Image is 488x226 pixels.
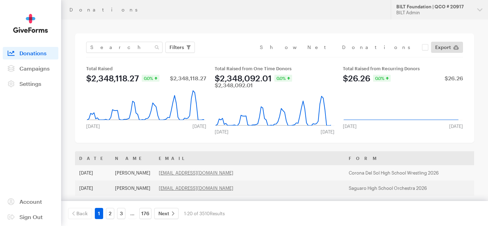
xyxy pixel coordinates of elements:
span: Next [158,209,169,218]
a: 176 [139,208,151,219]
td: [DATE] [75,196,111,211]
div: [DATE] [339,123,361,129]
div: $2,348,092.01 [215,82,253,88]
div: $2,348,092.01 [215,74,272,82]
th: Date [75,151,111,165]
td: Corona Del Sol High School Wrestling 2026 [345,165,477,180]
a: Settings [3,78,58,90]
div: $2,348,118.27 [170,75,206,81]
td: Saguaro High School Orchestra 2026 [345,180,477,196]
div: 0.0% [373,75,391,82]
div: BILT Admin [396,10,472,16]
div: [DATE] [316,129,339,135]
span: Settings [19,80,41,87]
a: Campaigns [3,62,58,75]
a: 2 [106,208,114,219]
span: Results [210,211,225,216]
input: Search Name & Email [86,42,163,53]
div: $2,348,118.27 [86,74,139,82]
div: 0.0% [274,75,292,82]
td: [DATE] [75,165,111,180]
div: [DATE] [82,123,104,129]
a: [EMAIL_ADDRESS][DOMAIN_NAME] [159,185,233,191]
span: Sign Out [19,213,43,220]
img: GiveForms [13,14,48,33]
a: [EMAIL_ADDRESS][DOMAIN_NAME] [159,170,233,176]
a: Export [431,42,463,53]
a: 3 [117,208,125,219]
td: [PERSON_NAME] [111,196,155,211]
a: Next [154,208,179,219]
div: [DATE] [445,123,467,129]
th: Form [345,151,477,165]
button: Filters [165,42,195,53]
div: $26.26 [445,75,463,81]
a: [EMAIL_ADDRESS][PERSON_NAME][DOMAIN_NAME] [159,201,269,206]
td: [PERSON_NAME] [111,165,155,180]
td: Corona Del Sol High School Wrestling 2026 [345,196,477,211]
th: Name [111,151,155,165]
th: Email [155,151,345,165]
div: BILT Foundation | QCO # 20917 [396,4,472,10]
div: 1-20 of 3510 [184,208,225,219]
span: Donations [19,50,47,56]
div: 0.0% [142,75,159,82]
span: Campaigns [19,65,50,72]
td: [DATE] [75,180,111,196]
div: Total Raised from One Time Donors [215,66,335,71]
a: Account [3,195,58,208]
div: [DATE] [188,123,210,129]
div: [DATE] [210,129,233,135]
a: Donations [3,47,58,59]
span: Export [435,43,451,51]
div: $26.26 [343,74,370,82]
td: [PERSON_NAME] [111,180,155,196]
span: Filters [169,43,184,51]
span: Account [19,198,42,205]
div: Total Raised [86,66,206,71]
a: Sign Out [3,211,58,223]
div: Total Raised from Recurring Donors [343,66,463,71]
